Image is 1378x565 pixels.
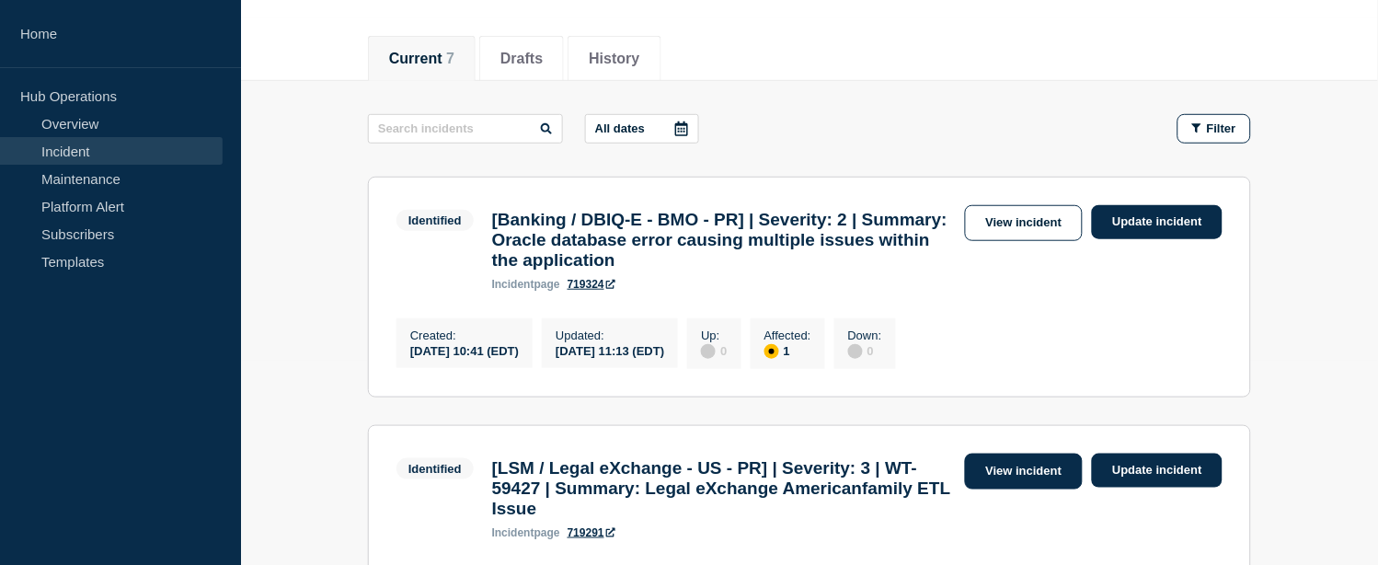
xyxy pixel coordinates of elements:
div: disabled [848,344,863,359]
button: History [589,51,639,67]
div: affected [764,344,779,359]
button: All dates [585,114,699,144]
div: 1 [764,342,811,359]
a: 719291 [568,526,615,539]
span: Identified [396,458,474,479]
p: page [492,278,560,291]
div: [DATE] 11:13 (EDT) [556,342,664,358]
p: All dates [595,121,645,135]
p: Affected : [764,329,811,342]
span: Identified [396,210,474,231]
span: incident [492,278,534,291]
p: Created : [410,329,519,342]
span: Filter [1207,121,1236,135]
p: Up : [701,329,727,342]
a: Update incident [1092,454,1223,488]
span: 7 [446,51,454,66]
h3: [Banking / DBIQ-E - BMO - PR] | Severity: 2 | Summary: Oracle database error causing multiple iss... [492,210,956,271]
div: 0 [701,342,727,359]
button: Filter [1177,114,1251,144]
p: Updated : [556,329,664,342]
div: 0 [848,342,882,359]
div: disabled [701,344,716,359]
button: Drafts [500,51,543,67]
h3: [LSM / Legal eXchange - US - PR] | Severity: 3 | WT-59427 | Summary: Legal eXchange Americanfamil... [492,458,956,519]
a: Update incident [1092,205,1223,239]
a: 719324 [568,278,615,291]
input: Search incidents [368,114,563,144]
p: Down : [848,329,882,342]
p: page [492,526,560,539]
div: [DATE] 10:41 (EDT) [410,342,519,358]
button: Current 7 [389,51,454,67]
a: View incident [965,454,1084,490]
span: incident [492,526,534,539]
a: View incident [965,205,1084,241]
